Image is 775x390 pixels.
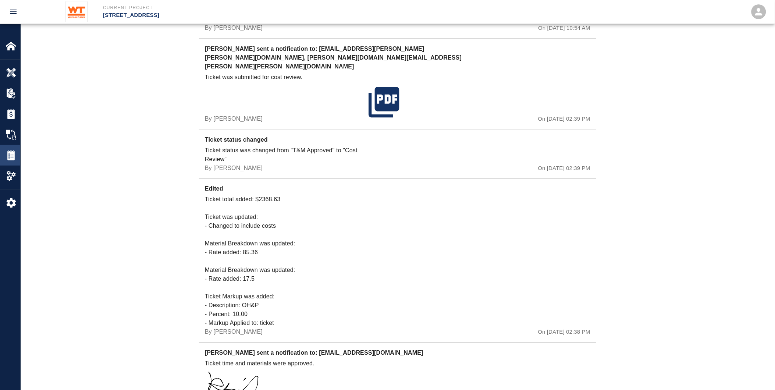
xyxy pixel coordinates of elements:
iframe: Chat Widget [738,355,775,390]
p: Ticket status was changed from "T&M Approved" to "Cost Review" [205,146,366,164]
p: [STREET_ADDRESS] [103,11,427,19]
p: By [PERSON_NAME] [205,328,263,337]
p: Ticket status changed [205,135,462,146]
p: Edited [205,185,462,195]
p: Ticket was submitted for cost review. [205,73,366,82]
p: On [DATE] 02:39 PM [538,164,590,173]
p: [PERSON_NAME] sent a notification to: [EMAIL_ADDRESS][DOMAIN_NAME] [205,349,462,359]
p: On [DATE] 02:38 PM [538,328,590,337]
p: By [PERSON_NAME] [205,164,263,173]
p: Current Project [103,4,427,11]
p: By [PERSON_NAME] [205,24,263,32]
img: Whiting-Turner [65,1,88,22]
p: On [DATE] 10:54 AM [538,24,590,32]
button: open drawer [4,3,22,21]
p: On [DATE] 02:39 PM [538,115,590,123]
p: [PERSON_NAME] sent a notification to: [EMAIL_ADDRESS][PERSON_NAME][PERSON_NAME][DOMAIN_NAME], [PE... [205,45,462,73]
p: Ticket time and materials were approved. [205,359,366,368]
p: Ticket total added: $2368.63 Ticket was updated: - Changed to include costs Material Breakdown wa... [205,195,366,328]
p: By [PERSON_NAME] [205,114,263,123]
